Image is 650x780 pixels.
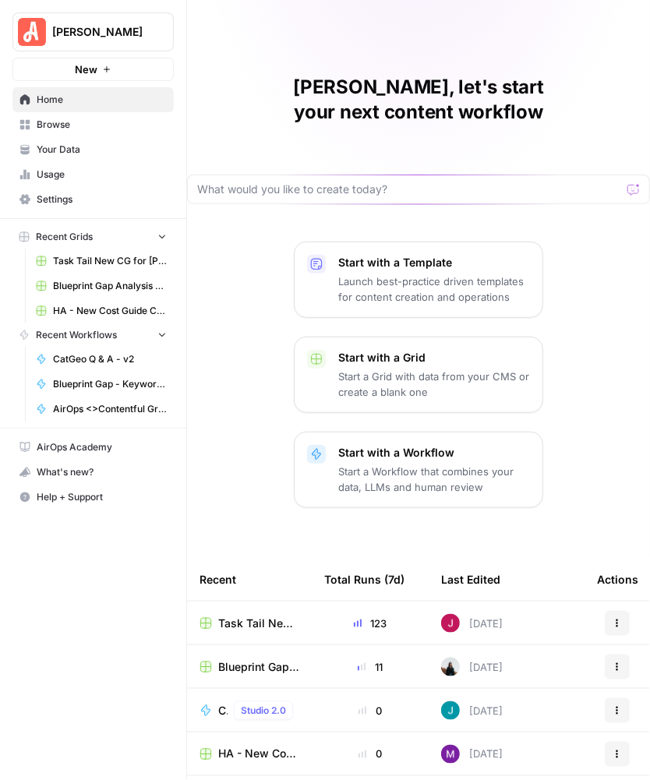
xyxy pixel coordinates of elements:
span: Task Tail New CG for [PERSON_NAME] Grid [218,616,299,631]
a: Browse [12,112,174,137]
span: HA - New Cost Guide Creation Grid [218,746,299,762]
span: Your Data [37,143,167,157]
span: AirOps <>Contentful Grouped Answers per Question CSV [53,402,167,416]
span: Browse [37,118,167,132]
div: [DATE] [441,701,503,720]
span: Home [37,93,167,107]
span: AirOps Academy [37,440,167,454]
div: 0 [324,746,416,762]
span: Studio 2.0 [241,704,286,718]
a: AirOps <>Contentful Grouped Answers per Question CSV [29,397,174,422]
button: Start with a WorkflowStart a Workflow that combines your data, LLMs and human review [294,432,543,508]
p: Start a Workflow that combines your data, LLMs and human review [338,464,530,495]
button: Start with a GridStart a Grid with data from your CMS or create a blank one [294,337,543,413]
p: Start with a Grid [338,350,530,365]
a: CatGeo Q & A - v2 [29,347,174,372]
input: What would you like to create today? [197,182,621,197]
span: HA - New Cost Guide Creation Grid [53,304,167,318]
a: Task Tail New CG for [PERSON_NAME] Grid [29,249,174,274]
button: Help + Support [12,485,174,510]
div: 123 [324,616,416,631]
button: Recent Workflows [12,323,174,347]
span: Usage [37,168,167,182]
span: Help + Support [37,490,167,504]
img: hx1ubs7gwu2kwvex0o4uzrbtenh0 [441,614,460,633]
div: 11 [324,659,416,675]
span: [PERSON_NAME] [52,24,147,40]
a: Your Data [12,137,174,162]
div: [DATE] [441,745,503,764]
span: Recent Workflows [36,328,117,342]
a: Blueprint Gap Analysis Grid [29,274,174,298]
img: gsxx783f1ftko5iaboo3rry1rxa5 [441,701,460,720]
span: Blueprint Gap - Keyword Idea Generator [53,377,167,391]
div: Total Runs (7d) [324,558,404,601]
div: [DATE] [441,658,503,676]
p: Start with a Workflow [338,445,530,461]
h1: [PERSON_NAME], let's start your next content workflow [187,75,650,125]
img: Angi Logo [18,18,46,46]
a: Home [12,87,174,112]
a: CatGeo Q & A - v2Studio 2.0 [200,701,299,720]
a: Blueprint Gap Analysis Grid [200,659,299,675]
div: Actions [597,558,638,601]
span: CatGeo Q & A - v2 [218,703,228,718]
div: [DATE] [441,614,503,633]
span: Settings [37,192,167,206]
span: Blueprint Gap Analysis Grid [53,279,167,293]
a: HA - New Cost Guide Creation Grid [200,746,299,762]
div: What's new? [13,461,173,484]
p: Start a Grid with data from your CMS or create a blank one [338,369,530,400]
div: 0 [324,703,416,718]
a: AirOps Academy [12,435,174,460]
button: Workspace: Angi [12,12,174,51]
a: HA - New Cost Guide Creation Grid [29,298,174,323]
button: What's new? [12,460,174,485]
button: Start with a TemplateLaunch best-practice driven templates for content creation and operations [294,242,543,318]
img: 2tpfked42t1e3e12hiit98ie086g [441,745,460,764]
div: Last Edited [441,558,500,601]
span: Task Tail New CG for [PERSON_NAME] Grid [53,254,167,268]
a: Settings [12,187,174,212]
span: New [75,62,97,77]
a: Task Tail New CG for [PERSON_NAME] Grid [200,616,299,631]
p: Launch best-practice driven templates for content creation and operations [338,274,530,305]
span: Blueprint Gap Analysis Grid [218,659,299,675]
a: Usage [12,162,174,187]
button: New [12,58,174,81]
span: Recent Grids [36,230,93,244]
span: CatGeo Q & A - v2 [53,352,167,366]
a: Blueprint Gap - Keyword Idea Generator [29,372,174,397]
div: Recent [200,558,299,601]
p: Start with a Template [338,255,530,270]
button: Recent Grids [12,225,174,249]
img: gzk15ffvuaqvmqxotj9prlb0hoig [441,658,460,676]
